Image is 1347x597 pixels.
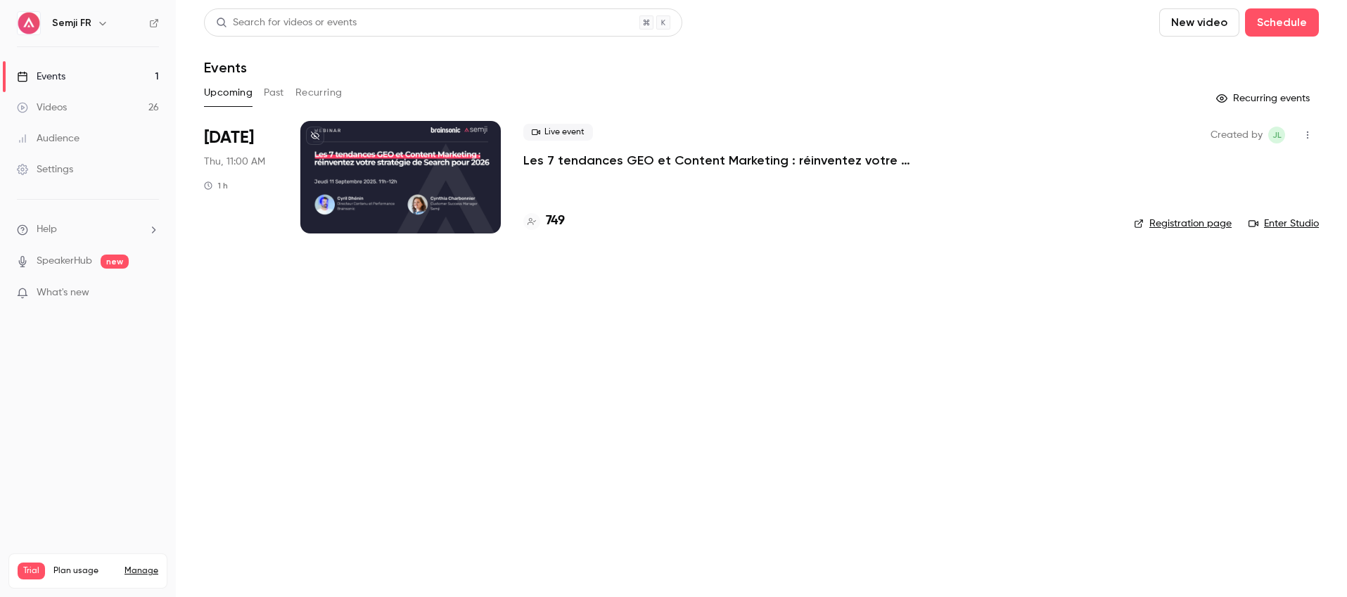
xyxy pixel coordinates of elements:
h6: Semji FR [52,16,91,30]
div: Audience [17,131,79,146]
span: Jeanne Laboisse [1268,127,1285,143]
iframe: Noticeable Trigger [142,287,159,300]
span: Trial [18,563,45,579]
h4: 749 [546,212,565,231]
a: 749 [523,212,565,231]
span: [DATE] [204,127,254,149]
a: Enter Studio [1249,217,1319,231]
button: Schedule [1245,8,1319,37]
span: JL [1272,127,1282,143]
div: Settings [17,162,73,176]
a: Les 7 tendances GEO et Content Marketing : réinventez votre stratégie de Search pour 2026 [523,152,945,169]
span: Live event [523,124,593,141]
div: Sep 11 Thu, 11:00 AM (Europe/Paris) [204,121,278,233]
button: Past [264,82,284,104]
span: Plan usage [53,565,116,577]
span: Thu, 11:00 AM [204,155,265,169]
li: help-dropdown-opener [17,222,159,237]
span: Created by [1211,127,1263,143]
span: What's new [37,285,89,300]
a: Manage [125,565,158,577]
span: Help [37,222,57,237]
div: Search for videos or events [216,15,357,30]
button: New video [1159,8,1239,37]
button: Recurring events [1210,87,1319,110]
button: Upcoming [204,82,253,104]
span: new [101,255,129,269]
div: Videos [17,101,67,115]
div: Events [17,70,65,84]
a: SpeakerHub [37,254,92,269]
h1: Events [204,59,247,76]
div: 1 h [204,180,228,191]
a: Registration page [1134,217,1232,231]
button: Recurring [295,82,343,104]
img: Semji FR [18,12,40,34]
